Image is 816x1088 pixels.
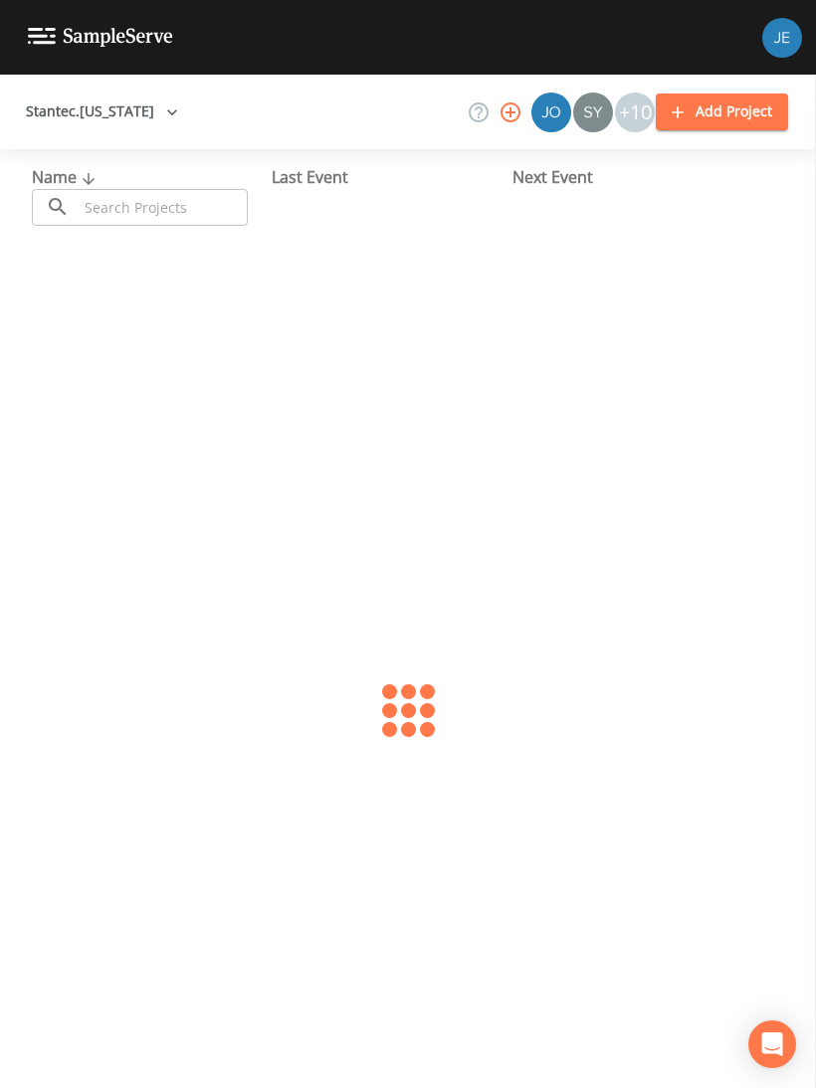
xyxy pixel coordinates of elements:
div: +10 [615,92,655,132]
div: Open Intercom Messenger [748,1020,796,1068]
button: Stantec.[US_STATE] [18,93,186,130]
div: Next Event [512,165,752,189]
input: Search Projects [78,189,248,226]
div: Josie Messersmith [530,92,572,132]
img: ab040ccf1188111b26175895aa858125 [573,92,613,132]
div: Sydney Souza [572,92,614,132]
button: Add Project [656,93,788,130]
img: 31e2a7e4b462f02acf885f5007ea6d2c [762,18,802,58]
img: logo [28,28,173,47]
div: Last Event [272,165,511,189]
img: b4318824d951c5fe28bc9f13d9dabc98 [531,92,571,132]
span: Name [32,166,101,188]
